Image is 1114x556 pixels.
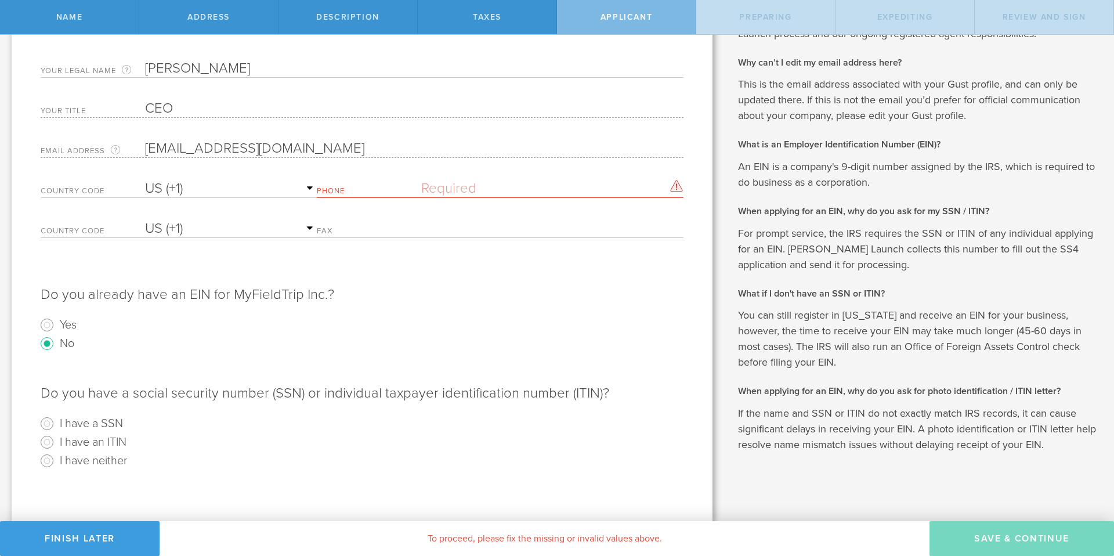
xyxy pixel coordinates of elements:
label: I have neither [60,452,127,468]
p: You can still register in [US_STATE] and receive an EIN for your business, however, the time to r... [738,308,1097,370]
p: For prompt service, the IRS requires the SSN or ITIN of any individual applying for an EIN. [PERS... [738,226,1097,273]
input: Required [421,180,683,197]
span: Expediting [877,12,933,22]
label: Email Address [41,144,145,157]
label: I have an ITIN [60,433,126,450]
span: Applicant [601,12,652,22]
p: An EIN is a company's 9-digit number assigned by the IRS, which is required to do business as a c... [738,159,1097,190]
h2: When applying for an EIN, why do you ask for my SSN / ITIN? [738,205,1097,218]
span: Taxes [473,12,501,22]
p: If the name and SSN or ITIN do not exactly match IRS records, it can cause significant delays in ... [738,406,1097,453]
label: Yes [60,316,77,333]
p: Do you already have an EIN for MyFieldTrip Inc.? [41,274,683,304]
iframe: Chat Widget [1056,465,1114,521]
span: Preparing [739,12,791,22]
h2: When applying for an EIN, why do you ask for photo identification / ITIN letter? [738,385,1097,398]
label: Your title [41,107,145,117]
label: Fax [317,228,421,237]
input: Required for identity verification [145,60,683,77]
span: Address [187,12,230,22]
h2: What is an Employer Identification Number (EIN)? [738,138,1097,151]
span: Review and Sign [1003,12,1086,22]
h2: What if I don't have an SSN or ITIN? [738,287,1097,300]
input: Required [145,100,683,117]
button: Save & Continue [929,521,1114,556]
label: I have a SSN [60,414,123,431]
h2: Why can’t I edit my email address here? [738,56,1097,69]
label: Country Code [41,228,145,237]
span: Name [56,12,82,22]
label: Phone [317,187,421,197]
p: This is the email address associated with your Gust profile, and can only be updated there. If th... [738,77,1097,124]
span: To proceed, please fix the missing or invalid values above. [428,533,662,544]
p: Do you have a social security number (SSN) or individual taxpayer identification number (ITIN)? [41,373,683,403]
label: No [60,334,74,351]
span: Description [316,12,379,22]
label: Country Code [41,187,145,197]
label: Your Legal Name [41,64,145,77]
